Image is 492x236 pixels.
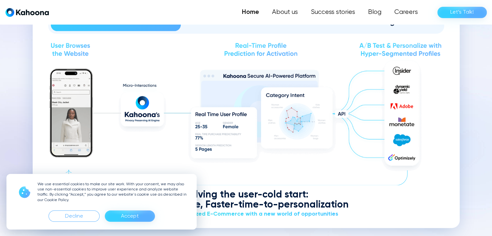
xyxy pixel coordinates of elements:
p: We use essential cookies to make our site work. With your consent, we may also use non-essential ... [38,182,189,203]
a: home [5,8,49,17]
a: Let’s Talk! [437,7,487,18]
a: Careers [388,6,424,19]
div: Decline [49,210,100,222]
div: Accept [121,211,139,221]
a: Blog [362,6,388,19]
a: Success stories [304,6,362,19]
div: Accept [105,210,155,222]
div: Decline [65,211,83,221]
div: Enabling optimized E-Commerce with a new world of opportunities [48,210,444,218]
a: Home [235,6,266,19]
a: About us [266,6,304,19]
div: Solving the user-cold start: Higher scale, Faster-time-to-personalization [48,190,444,210]
div: Let’s Talk! [450,7,474,17]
